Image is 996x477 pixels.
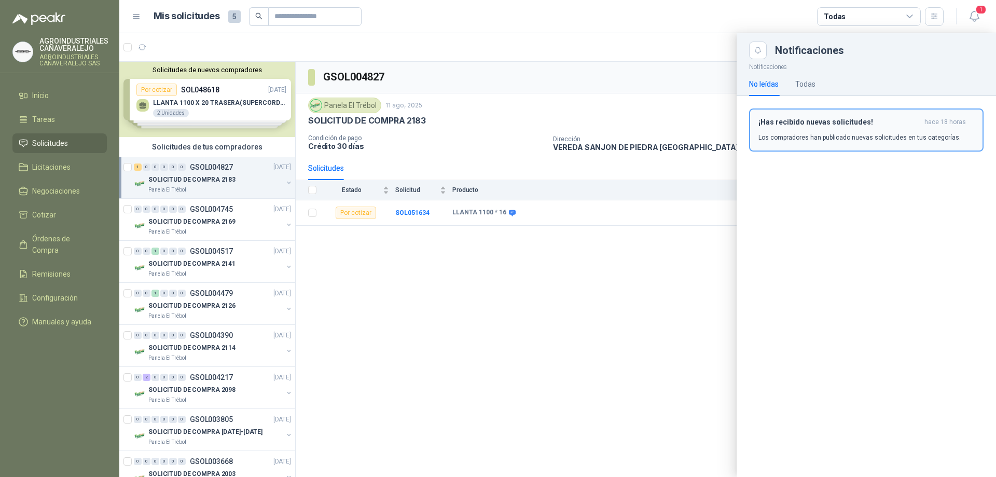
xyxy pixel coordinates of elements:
[12,264,107,284] a: Remisiones
[32,268,71,280] span: Remisiones
[12,205,107,225] a: Cotizar
[228,10,241,23] span: 5
[12,288,107,308] a: Configuración
[32,233,97,256] span: Órdenes de Compra
[32,292,78,304] span: Configuración
[13,42,33,62] img: Company Logo
[775,45,984,56] div: Notificaciones
[32,209,56,221] span: Cotizar
[758,133,961,142] p: Los compradores han publicado nuevas solicitudes en tus categorías.
[12,312,107,332] a: Manuales y ayuda
[32,185,80,197] span: Negociaciones
[32,161,71,173] span: Licitaciones
[32,114,55,125] span: Tareas
[824,11,846,22] div: Todas
[32,90,49,101] span: Inicio
[749,78,779,90] div: No leídas
[12,181,107,201] a: Negociaciones
[924,118,966,127] span: hace 18 horas
[32,138,68,149] span: Solicitudes
[32,316,91,328] span: Manuales y ayuda
[12,12,65,25] img: Logo peakr
[154,9,220,24] h1: Mis solicitudes
[12,229,107,260] a: Órdenes de Compra
[12,86,107,105] a: Inicio
[39,54,108,66] p: AGROINDUSTRIALES CAÑAVERALEJO SAS
[758,118,920,127] h3: ¡Has recibido nuevas solicitudes!
[965,7,984,26] button: 1
[39,37,108,52] p: AGROINDUSTRIALES CAÑAVERALEJO
[12,110,107,129] a: Tareas
[737,59,996,72] p: Notificaciones
[12,133,107,153] a: Solicitudes
[255,12,262,20] span: search
[975,5,987,15] span: 1
[749,108,984,152] button: ¡Has recibido nuevas solicitudes!hace 18 horas Los compradores han publicado nuevas solicitudes e...
[795,78,815,90] div: Todas
[749,42,767,59] button: Close
[12,157,107,177] a: Licitaciones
